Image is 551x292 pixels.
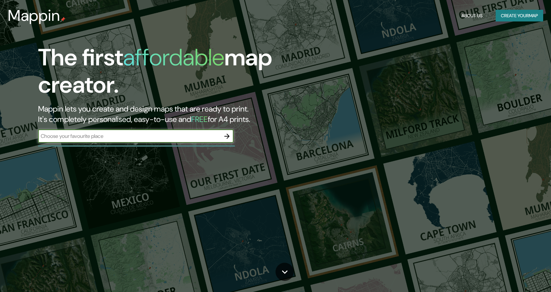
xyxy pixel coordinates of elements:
h1: The first map creator. [38,44,314,104]
button: Create yourmap [496,10,543,22]
input: Choose your favourite place [38,132,220,140]
h5: FREE [191,114,208,124]
h1: affordable [123,42,224,73]
h2: Mappin lets you create and design maps that are ready to print. It's completely personalised, eas... [38,104,314,125]
img: mappin-pin [60,17,65,22]
h3: Mappin [8,7,60,25]
button: About Us [459,10,485,22]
